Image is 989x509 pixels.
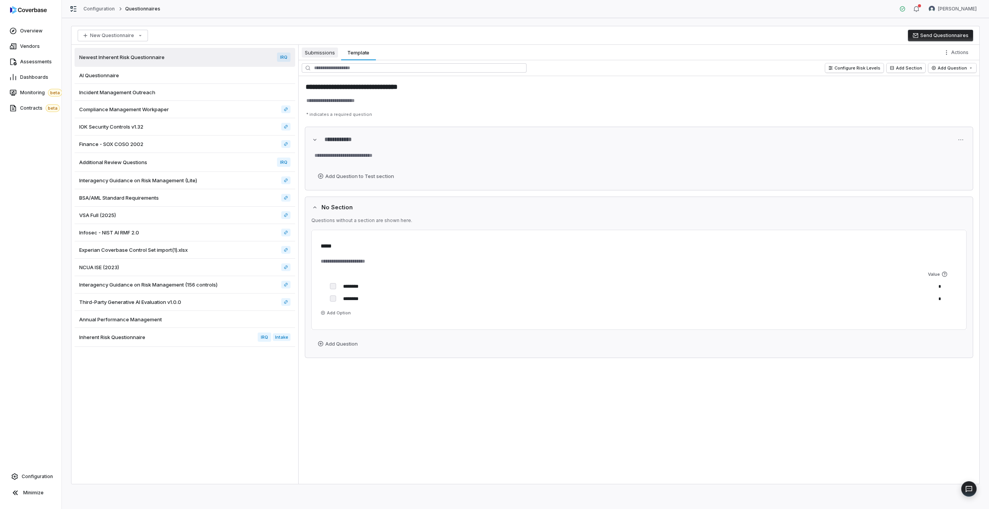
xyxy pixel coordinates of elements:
[924,3,981,15] button: Lili Jiang avatar[PERSON_NAME]
[10,6,47,14] img: logo-D7KZi-bG.svg
[75,189,295,207] a: BSA/AML Standard Requirements
[75,241,295,259] a: Experian Coverbase Control Set import(1).xlsx
[281,229,291,236] a: Infosec - NIST AI RMF 2.0
[277,53,291,62] span: IRQ
[75,224,295,241] a: Infosec - NIST AI RMF 2.0
[48,89,62,97] span: beta
[75,259,295,276] a: NCUA ISE (2023)
[75,276,295,294] a: Interagency Guidance on Risk Management (156 controls)
[78,30,148,41] button: New Questionnaire
[75,84,295,101] a: Incident Management Outreach
[311,336,364,351] button: Add Question
[281,140,291,148] a: Finance - SOX COSO 2002
[125,6,161,12] span: Questionnaires
[79,54,165,61] span: Newest Inherent Risk Questionnaire
[908,30,973,41] button: Send Questionnaires
[825,63,884,73] button: Configure Risk Levels
[83,6,115,12] a: Configuration
[79,229,139,236] span: Infosec - NIST AI RMF 2.0
[20,104,60,112] span: Contracts
[2,70,60,84] a: Dashboards
[281,281,291,288] a: Interagency Guidance on Risk Management (156 controls)
[75,67,295,84] a: AI Questionnaire
[2,55,60,69] a: Assessments
[929,6,935,12] img: Lili Jiang avatar
[20,74,48,80] span: Dashboards
[79,299,181,305] span: Third-Party Generative AI Evaluation v1.0.0
[281,298,291,306] a: Third-Party Generative AI Evaluation v1.0.0
[20,43,40,49] span: Vendors
[20,28,42,34] span: Overview
[277,158,291,167] span: IRQ
[321,203,967,211] div: No Section
[281,105,291,113] a: Compliance Management Workpaper
[79,246,188,253] span: Experian Coverbase Control Set import(1).xlsx
[79,316,162,323] span: Annual Performance Management
[75,172,295,189] a: Interagency Guidance on Risk Management (Lite)
[2,86,60,100] a: Monitoringbeta
[302,48,338,58] span: Submissions
[928,271,959,277] span: Value
[79,123,143,130] span: IOK Security Controls v1.32
[281,123,291,131] a: IOK Security Controls v1.32
[79,72,119,79] span: AI Questionnaire
[75,101,295,118] a: Compliance Management Workpaper
[273,333,291,341] span: Intake
[3,485,58,501] button: Minimize
[79,281,218,288] span: Interagency Guidance on Risk Management (156 controls)
[75,294,295,311] a: Third-Party Generative AI Evaluation v1.0.0
[258,333,271,342] span: IRQ
[75,207,295,224] a: VSA Full (2025)
[318,308,354,317] button: Add Option
[79,141,143,148] span: Finance - SOX COSO 2002
[281,246,291,254] a: Experian Coverbase Control Set import(1).xlsx
[75,118,295,136] a: IOK Security Controls v1.32
[79,89,155,96] span: Incident Management Outreach
[79,106,169,113] span: Compliance Management Workpaper
[311,217,967,224] p: Questions without a section are shown here.
[2,39,60,53] a: Vendors
[75,328,295,347] a: Inherent Risk QuestionnaireIRQIntake
[281,176,291,184] a: Interagency Guidance on Risk Management (Lite)
[281,263,291,271] a: NCUA ISE (2023)
[75,48,295,67] a: Newest Inherent Risk QuestionnaireIRQ
[79,334,145,341] span: Inherent Risk Questionnaire
[22,473,53,480] span: Configuration
[75,153,295,172] a: Additional Review QuestionsIRQ
[46,104,60,112] span: beta
[79,177,197,184] span: Interagency Guidance on Risk Management (Lite)
[79,159,147,166] span: Additional Review Questions
[79,264,119,271] span: NCUA ISE (2023)
[303,109,975,120] p: * indicates a required question
[75,136,295,153] a: Finance - SOX COSO 2002
[75,311,295,328] a: Annual Performance Management
[79,194,159,201] span: BSA/AML Standard Requirements
[23,490,44,496] span: Minimize
[941,47,973,58] button: More actions
[20,59,52,65] span: Assessments
[3,470,58,484] a: Configuration
[311,168,400,184] button: Add Question to Test section
[2,24,60,38] a: Overview
[281,211,291,219] a: VSA Full (2025)
[20,89,62,97] span: Monitoring
[938,6,977,12] span: [PERSON_NAME]
[887,63,925,73] button: Add Section
[2,101,60,115] a: Contractsbeta
[928,63,976,73] button: Add Question
[281,194,291,202] a: BSA/AML Standard Requirements
[344,48,372,58] span: Template
[79,212,116,219] span: VSA Full (2025)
